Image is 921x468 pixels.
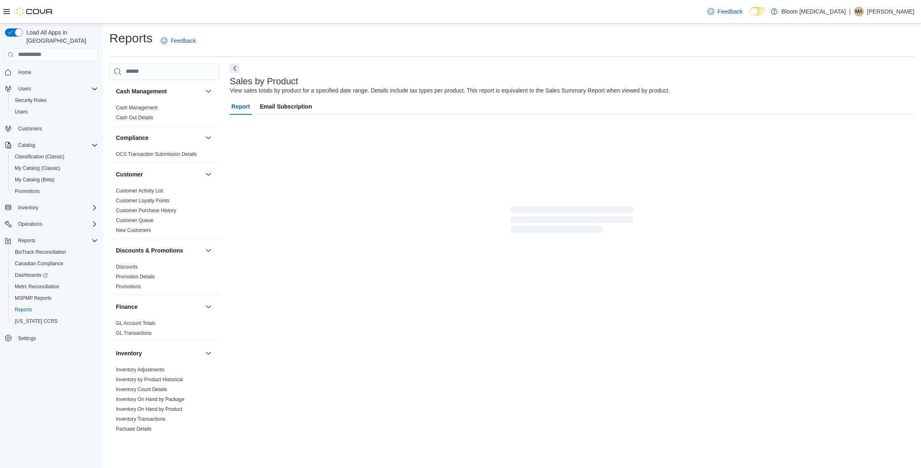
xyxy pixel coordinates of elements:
[116,416,166,422] a: Inventory Transactions
[116,151,197,157] a: OCS Transaction Submission Details
[15,97,46,104] span: Security Roles
[15,334,39,343] a: Settings
[12,270,51,280] a: Dashboards
[2,332,101,344] button: Settings
[15,260,63,267] span: Canadian Compliance
[2,66,101,78] button: Home
[116,170,202,178] button: Customer
[116,246,183,255] h3: Discounts & Promotions
[8,292,101,304] button: MSPMP Reports
[116,377,183,382] a: Inventory by Product Historical
[116,87,202,95] button: Cash Management
[15,124,45,134] a: Customers
[116,104,157,111] span: Cash Management
[8,281,101,292] button: Metrc Reconciliation
[18,237,35,244] span: Reports
[12,293,55,303] a: MSPMP Reports
[204,348,213,358] button: Inventory
[116,426,152,432] a: Package Details
[15,84,98,94] span: Users
[116,274,155,280] a: Promotion Details
[12,152,98,162] span: Classification (Classic)
[12,247,98,257] span: BioTrack Reconciliation
[116,320,155,326] a: GL Account Totals
[2,202,101,213] button: Inventory
[12,152,68,162] a: Classification (Classic)
[8,151,101,162] button: Classification (Classic)
[2,218,101,230] button: Operations
[116,188,163,194] span: Customer Activity List
[12,305,35,315] a: Reports
[12,305,98,315] span: Reports
[204,169,213,179] button: Customer
[116,387,167,392] a: Inventory Count Details
[15,153,65,160] span: Classification (Classic)
[109,149,220,162] div: Compliance
[230,63,240,73] button: Next
[750,7,767,16] input: Dark Mode
[8,95,101,106] button: Security Roles
[12,293,98,303] span: MSPMP Reports
[116,151,197,158] span: OCS Transaction Submission Details
[18,86,31,92] span: Users
[15,283,59,290] span: Metrc Reconciliation
[116,134,202,142] button: Compliance
[2,83,101,95] button: Users
[230,86,670,95] div: View sales totals by product for a specified date range. Details include tax types per product. T...
[116,396,185,402] a: Inventory On Hand by Package
[15,219,98,229] span: Operations
[260,98,312,115] span: Email Subscription
[855,7,863,16] span: MA
[15,249,66,255] span: BioTrack Reconciliation
[18,204,38,211] span: Inventory
[116,303,138,311] h3: Finance
[12,175,98,185] span: My Catalog (Beta)
[116,208,176,213] a: Customer Purchase History
[18,335,36,342] span: Settings
[12,163,98,173] span: My Catalog (Classic)
[15,203,98,213] span: Inventory
[18,221,42,227] span: Operations
[510,208,634,234] span: Loading
[116,264,138,270] a: Discounts
[782,7,846,16] p: Bloom [MEDICAL_DATA]
[171,37,196,45] span: Feedback
[15,272,48,278] span: Dashboards
[15,140,98,150] span: Catalog
[12,95,98,105] span: Security Roles
[116,115,153,120] a: Cash Out Details
[8,162,101,174] button: My Catalog (Classic)
[12,282,62,292] a: Metrc Reconciliation
[15,165,60,171] span: My Catalog (Classic)
[8,304,101,315] button: Reports
[12,282,98,292] span: Metrc Reconciliation
[204,86,213,96] button: Cash Management
[116,87,167,95] h3: Cash Management
[15,67,35,77] a: Home
[5,63,98,366] nav: Complex example
[116,376,183,383] span: Inventory by Product Historical
[15,109,28,115] span: Users
[12,107,98,117] span: Users
[867,7,914,16] p: [PERSON_NAME]
[15,318,58,324] span: [US_STATE] CCRS
[15,306,32,313] span: Reports
[15,123,98,134] span: Customers
[116,367,164,373] a: Inventory Adjustments
[116,218,153,223] a: Customer Queue
[2,235,101,246] button: Reports
[15,67,98,77] span: Home
[109,262,220,295] div: Discounts & Promotions
[12,247,69,257] a: BioTrack Reconciliation
[12,95,50,105] a: Security Roles
[109,186,220,239] div: Customer
[15,219,46,229] button: Operations
[12,175,58,185] a: My Catalog (Beta)
[12,186,98,196] span: Promotions
[18,69,31,76] span: Home
[230,76,298,86] h3: Sales by Product
[8,185,101,197] button: Promotions
[116,320,155,327] span: GL Account Totals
